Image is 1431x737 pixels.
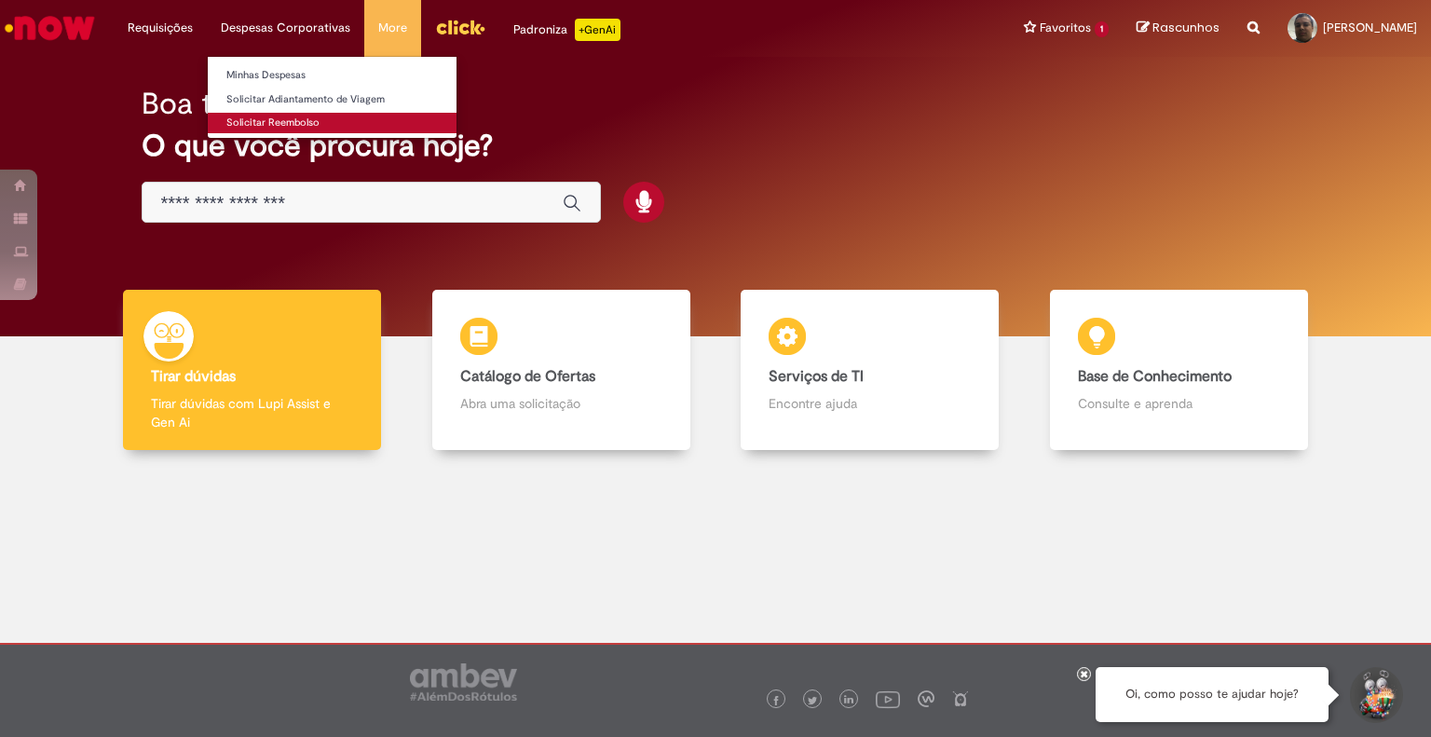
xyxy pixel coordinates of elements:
img: logo_footer_linkedin.png [844,695,853,706]
a: Solicitar Adiantamento de Viagem [208,89,457,110]
span: 1 [1095,21,1109,37]
p: Tirar dúvidas com Lupi Assist e Gen Ai [151,394,353,431]
img: logo_footer_youtube.png [876,687,900,711]
a: Base de Conhecimento Consulte e aprenda [1025,290,1334,451]
img: logo_footer_twitter.png [808,696,817,705]
span: Favoritos [1040,19,1091,37]
img: logo_footer_facebook.png [771,696,781,705]
h2: Boa tarde, Cristiano [142,88,408,120]
div: Padroniza [513,19,620,41]
a: Tirar dúvidas Tirar dúvidas com Lupi Assist e Gen Ai [98,290,407,451]
p: Consulte e aprenda [1078,394,1280,413]
a: Rascunhos [1137,20,1220,37]
b: Base de Conhecimento [1078,367,1232,386]
a: Serviços de TI Encontre ajuda [715,290,1025,451]
img: logo_footer_workplace.png [918,690,934,707]
span: [PERSON_NAME] [1323,20,1417,35]
p: +GenAi [575,19,620,41]
img: logo_footer_naosei.png [952,690,969,707]
div: Oi, como posso te ajudar hoje? [1096,667,1329,722]
span: More [378,19,407,37]
button: Iniciar Conversa de Suporte [1347,667,1403,723]
b: Catálogo de Ofertas [460,367,595,386]
img: ServiceNow [2,9,98,47]
p: Abra uma solicitação [460,394,662,413]
a: Catálogo de Ofertas Abra uma solicitação [407,290,716,451]
img: click_logo_yellow_360x200.png [435,13,485,41]
img: logo_footer_ambev_rotulo_gray.png [410,663,517,701]
p: Encontre ajuda [769,394,971,413]
span: Despesas Corporativas [221,19,350,37]
b: Tirar dúvidas [151,367,236,386]
h2: O que você procura hoje? [142,130,1290,162]
b: Serviços de TI [769,367,864,386]
a: Solicitar Reembolso [208,113,457,133]
a: Minhas Despesas [208,65,457,86]
ul: Despesas Corporativas [207,56,457,139]
span: Requisições [128,19,193,37]
span: Rascunhos [1152,19,1220,36]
